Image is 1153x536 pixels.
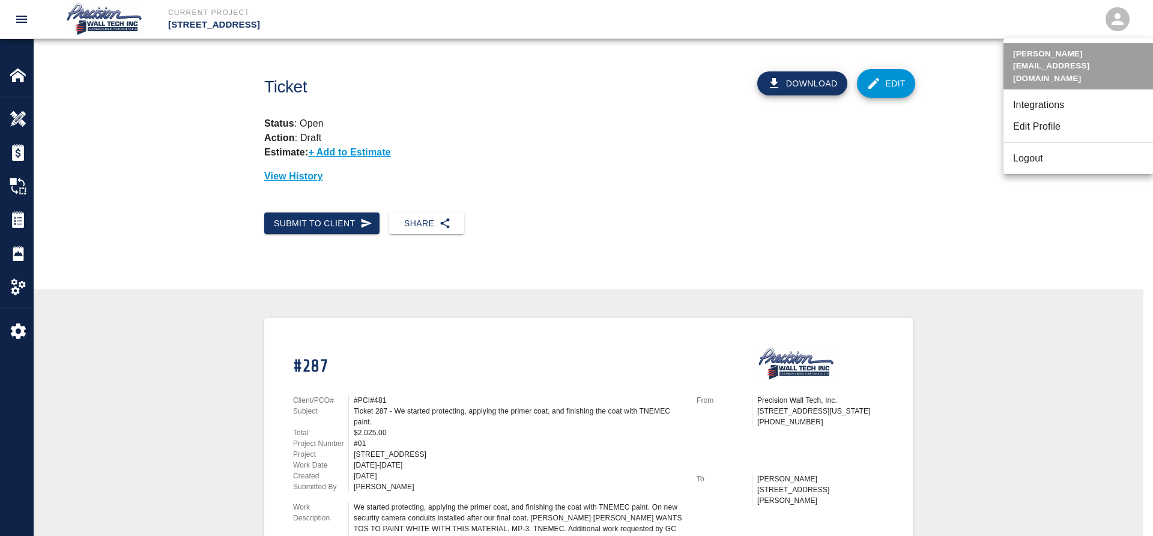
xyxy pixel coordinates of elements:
li: Logout [1003,148,1153,169]
strong: [EMAIL_ADDRESS][DOMAIN_NAME] [1013,61,1089,82]
strong: [PERSON_NAME] [1013,49,1083,58]
li: Edit Profile [1003,116,1153,137]
li: Integrations [1003,94,1153,116]
iframe: Chat Widget [1093,478,1153,536]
